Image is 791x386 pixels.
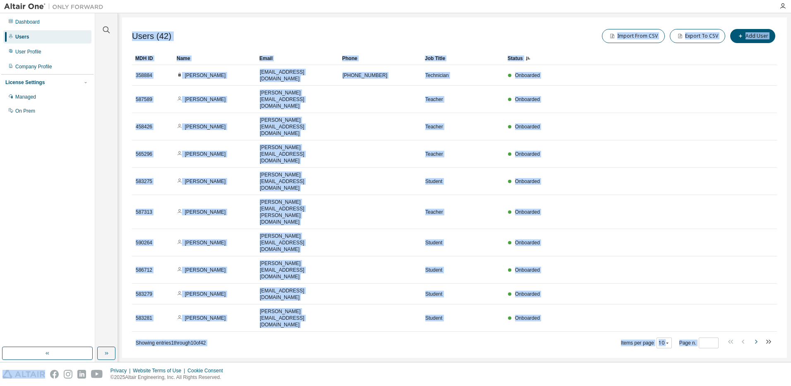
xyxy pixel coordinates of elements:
[425,209,443,215] span: Teacher
[15,19,40,25] div: Dashboard
[185,209,226,215] a: [PERSON_NAME]
[177,52,253,65] div: Name
[515,240,540,246] span: Onboarded
[425,96,443,103] span: Teacher
[343,72,387,79] span: [PHONE_NUMBER]
[425,72,449,79] span: Technician
[659,340,670,346] button: 10
[15,48,41,55] div: User Profile
[670,29,725,43] button: Export To CSV
[136,151,152,157] span: 565296
[260,287,335,301] span: [EMAIL_ADDRESS][DOMAIN_NAME]
[342,52,418,65] div: Phone
[185,96,226,102] a: [PERSON_NAME]
[185,72,226,78] a: [PERSON_NAME]
[77,370,86,379] img: linkedin.svg
[515,151,540,157] span: Onboarded
[602,29,665,43] button: Import From CSV
[135,52,170,65] div: MDH ID
[260,233,335,253] span: [PERSON_NAME][EMAIL_ADDRESS][DOMAIN_NAME]
[260,117,335,137] span: [PERSON_NAME][EMAIL_ADDRESS][DOMAIN_NAME]
[185,315,226,321] a: [PERSON_NAME]
[64,370,72,379] img: instagram.svg
[425,239,442,246] span: Student
[136,291,152,297] span: 583279
[508,52,734,65] div: Status
[136,267,152,273] span: 586712
[185,179,226,184] a: [PERSON_NAME]
[515,124,540,130] span: Onboarded
[260,260,335,280] span: [PERSON_NAME][EMAIL_ADDRESS][DOMAIN_NAME]
[515,267,540,273] span: Onboarded
[425,291,442,297] span: Student
[730,29,775,43] button: Add User
[515,72,540,78] span: Onboarded
[260,89,335,109] span: [PERSON_NAME][EMAIL_ADDRESS][DOMAIN_NAME]
[91,370,103,379] img: youtube.svg
[515,96,540,102] span: Onboarded
[50,370,59,379] img: facebook.svg
[425,52,501,65] div: Job Title
[425,123,443,130] span: Teacher
[185,240,226,246] a: [PERSON_NAME]
[15,108,35,114] div: On Prem
[4,2,108,11] img: Altair One
[136,123,152,130] span: 458426
[260,69,335,82] span: [EMAIL_ADDRESS][DOMAIN_NAME]
[515,179,540,184] span: Onboarded
[15,94,36,100] div: Managed
[260,308,335,328] span: [PERSON_NAME][EMAIL_ADDRESS][DOMAIN_NAME]
[425,315,442,321] span: Student
[136,340,206,346] span: Showing entries 1 through 10 of 42
[133,367,187,374] div: Website Terms of Use
[425,151,443,157] span: Teacher
[110,374,228,381] p: © 2025 Altair Engineering, Inc. All Rights Reserved.
[15,63,52,70] div: Company Profile
[136,96,152,103] span: 587589
[2,370,45,379] img: altair_logo.svg
[259,52,336,65] div: Email
[136,209,152,215] span: 587313
[515,209,540,215] span: Onboarded
[515,291,540,297] span: Onboarded
[185,291,226,297] a: [PERSON_NAME]
[185,267,226,273] a: [PERSON_NAME]
[515,315,540,321] span: Onboarded
[136,239,152,246] span: 590264
[425,178,442,185] span: Student
[260,171,335,191] span: [PERSON_NAME][EMAIL_ADDRESS][DOMAIN_NAME]
[260,144,335,164] span: [PERSON_NAME][EMAIL_ADDRESS][DOMAIN_NAME]
[15,34,29,40] div: Users
[132,31,171,41] span: Users (42)
[136,315,152,321] span: 583281
[187,367,228,374] div: Cookie Consent
[5,79,45,86] div: License Settings
[621,338,672,348] span: Items per page
[136,178,152,185] span: 583275
[260,199,335,225] span: [PERSON_NAME][EMAIL_ADDRESS][PERSON_NAME][DOMAIN_NAME]
[185,151,226,157] a: [PERSON_NAME]
[136,72,152,79] span: 358884
[425,267,442,273] span: Student
[110,367,133,374] div: Privacy
[679,338,719,348] span: Page n.
[185,124,226,130] a: [PERSON_NAME]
